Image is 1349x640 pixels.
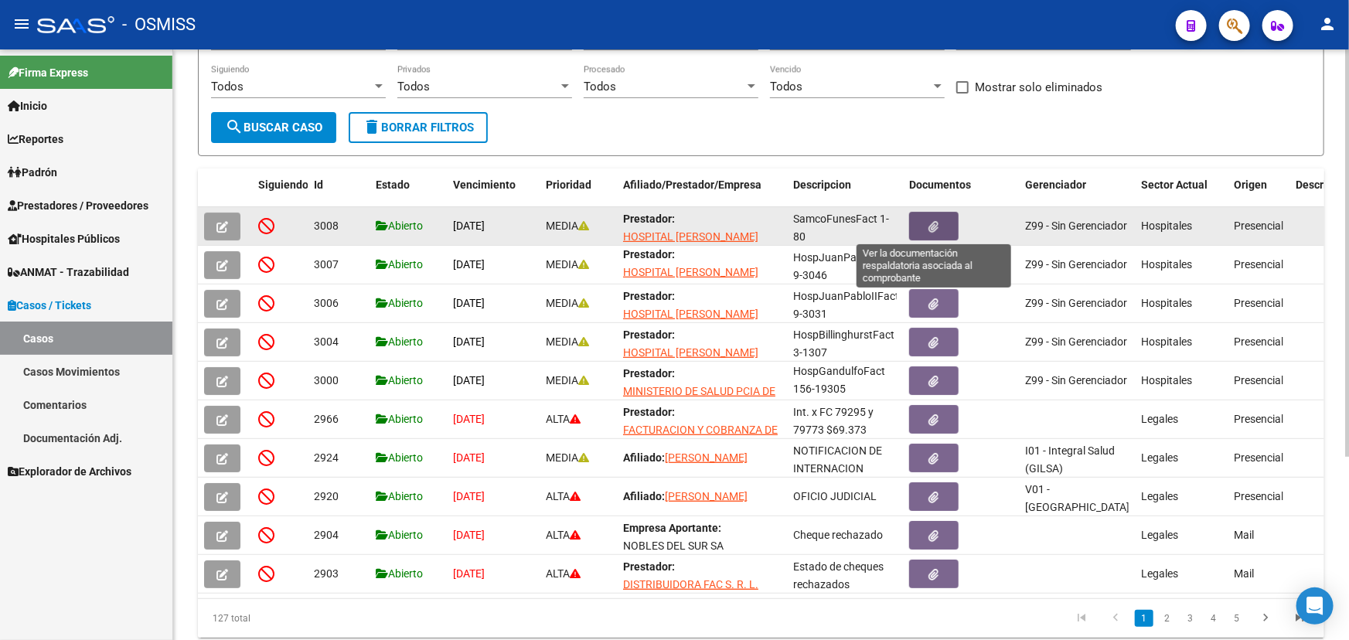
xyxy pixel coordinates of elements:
span: Z99 - Sin Gerenciador [1025,297,1127,309]
span: Legales [1141,413,1178,425]
span: MINISTERIO DE SALUD PCIA DE BS AS [623,385,775,415]
datatable-header-cell: Documentos [903,169,1019,220]
strong: Empresa Aportante: [623,522,721,534]
span: Todos [211,80,244,94]
strong: Prestador: [623,560,675,573]
span: [DATE] [453,451,485,464]
span: Mail [1234,529,1254,541]
span: [DATE] [453,297,485,309]
div: 127 total [198,599,421,638]
span: 3008 [314,220,339,232]
span: [DATE] [453,374,485,386]
datatable-header-cell: Descripcion [787,169,903,220]
span: Padrón [8,164,57,181]
span: ALTA [546,529,581,541]
span: Abierto [376,258,423,271]
li: page 4 [1202,605,1225,631]
span: Prestadores / Proveedores [8,197,148,214]
span: Abierto [376,374,423,386]
span: Presencial [1234,258,1283,271]
span: Hospitales Públicos [8,230,120,247]
span: Abierto [376,451,423,464]
span: Hospitales [1141,374,1192,386]
span: Sector Actual [1141,179,1208,191]
span: 2920 [314,490,339,502]
span: [DATE] [453,567,485,580]
span: MEDIA [546,335,589,348]
span: Presencial [1234,220,1283,232]
span: 2924 [314,451,339,464]
strong: Prestador: [623,213,675,225]
datatable-header-cell: Siguiendo [252,169,308,220]
span: ALTA [546,567,581,580]
a: go to last page [1285,610,1314,627]
datatable-header-cell: Prioridad [540,169,617,220]
span: Z99 - Sin Gerenciador [1025,374,1127,386]
span: Afiliado/Prestador/Empresa [623,179,761,191]
span: Estado de cheques rechazados [793,560,884,591]
mat-icon: person [1318,15,1337,33]
span: Legales [1141,490,1178,502]
a: 4 [1204,610,1223,627]
span: Abierto [376,335,423,348]
datatable-header-cell: Afiliado/Prestador/Empresa [617,169,787,220]
span: HospJuanPabloIIFact 9-3046 [793,251,899,281]
span: Abierto [376,413,423,425]
span: HOSPITAL [PERSON_NAME] [623,230,758,243]
div: Open Intercom Messenger [1296,587,1334,625]
strong: Prestador: [623,329,675,341]
datatable-header-cell: Sector Actual [1135,169,1228,220]
mat-icon: delete [363,117,381,136]
span: 2966 [314,413,339,425]
span: MEDIA [546,297,589,309]
li: page 1 [1133,605,1156,631]
strong: Prestador: [623,248,675,260]
span: Firma Express [8,64,88,81]
span: 3004 [314,335,339,348]
mat-icon: menu [12,15,31,33]
span: Presencial [1234,297,1283,309]
span: Prioridad [546,179,591,191]
span: Siguiendo [258,179,308,191]
span: Gerenciador [1025,179,1086,191]
span: Z99 - Sin Gerenciador [1025,258,1127,271]
a: 1 [1135,610,1153,627]
span: MEDIA [546,258,589,271]
span: MEDIA [546,220,589,232]
a: go to first page [1067,610,1096,627]
span: 2904 [314,529,339,541]
span: Legales [1141,529,1178,541]
span: HospGandulfoFact 156-19305 [793,365,885,395]
datatable-header-cell: Gerenciador [1019,169,1135,220]
span: Documentos [909,179,971,191]
a: go to previous page [1101,610,1130,627]
span: [DATE] [453,490,485,502]
span: [DATE] [453,529,485,541]
span: Hospitales [1141,220,1192,232]
span: Mail [1234,567,1254,580]
span: Abierto [376,567,423,580]
span: OFICIO JUDICIAL [793,490,877,502]
button: Borrar Filtros [349,112,488,143]
datatable-header-cell: Id [308,169,370,220]
span: Explorador de Archivos [8,463,131,480]
span: Legales [1141,451,1178,464]
span: HOSPITAL [PERSON_NAME] [623,346,758,359]
datatable-header-cell: Vencimiento [447,169,540,220]
span: ALTA [546,490,581,502]
span: DISTRIBUIDORA FAC S. R. L. [623,578,758,591]
span: Int. x FC 79295 y 79773 $69.373 [793,406,874,436]
mat-icon: search [225,117,244,136]
li: page 2 [1156,605,1179,631]
a: go to next page [1251,610,1280,627]
span: Z99 - Sin Gerenciador [1025,220,1127,232]
a: 3 [1181,610,1200,627]
strong: Afiliado: [623,451,665,464]
span: NOTIFICACION DE INTERNACION [793,444,882,475]
span: Hospitales [1141,335,1192,348]
span: Inicio [8,97,47,114]
a: 2 [1158,610,1177,627]
a: 5 [1228,610,1246,627]
span: [DATE] [453,335,485,348]
span: Abierto [376,529,423,541]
